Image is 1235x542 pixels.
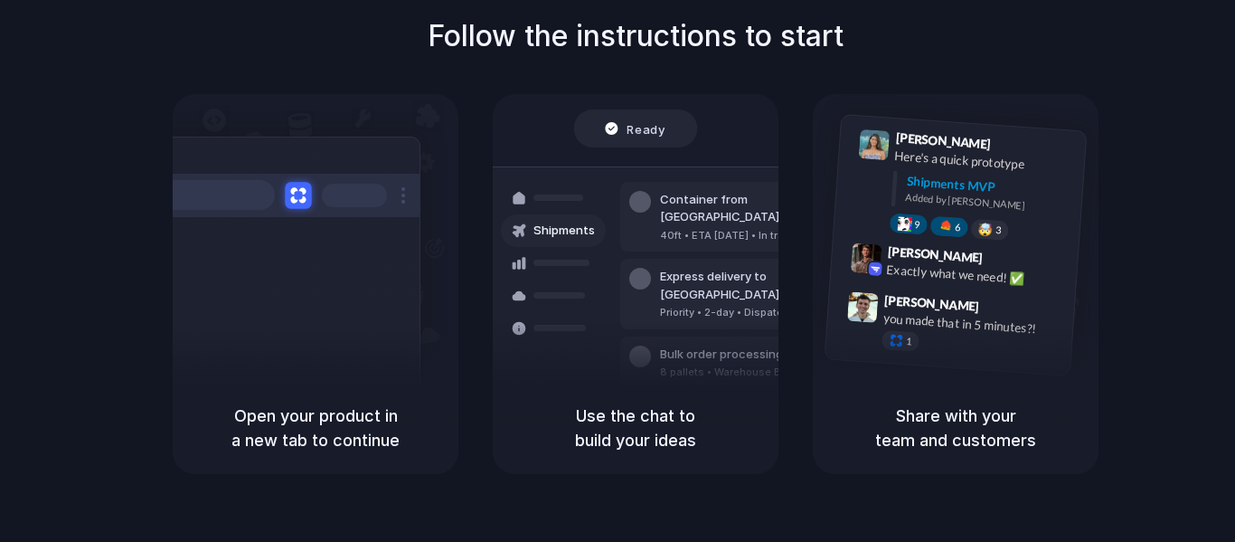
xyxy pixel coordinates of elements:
[514,404,757,452] h5: Use the chat to build your ideas
[884,290,980,316] span: [PERSON_NAME]
[895,128,991,154] span: [PERSON_NAME]
[995,224,1002,234] span: 3
[660,365,828,380] div: 8 pallets • Warehouse B • Packed
[905,189,1071,215] div: Added by [PERSON_NAME]
[660,346,828,364] div: Bulk order processing
[886,260,1067,290] div: Exactly what we need! ✅
[660,191,855,226] div: Container from [GEOGRAPHIC_DATA]
[906,171,1073,201] div: Shipments MVP
[978,223,994,236] div: 🤯
[955,222,961,232] span: 6
[660,305,855,320] div: Priority • 2-day • Dispatched
[834,404,1077,452] h5: Share with your team and customers
[882,309,1063,339] div: you made that in 5 minutes?!
[660,228,855,243] div: 40ft • ETA [DATE] • In transit
[894,146,1075,176] div: Here's a quick prototype
[627,119,665,138] span: Ready
[194,404,437,452] h5: Open your product in a new tab to continue
[996,136,1033,157] span: 9:41 AM
[428,14,844,58] h1: Follow the instructions to start
[985,299,1022,320] span: 9:47 AM
[914,219,920,229] span: 9
[660,268,855,303] div: Express delivery to [GEOGRAPHIC_DATA]
[988,250,1025,271] span: 9:42 AM
[887,241,983,267] span: [PERSON_NAME]
[906,336,912,346] span: 1
[533,222,595,240] span: Shipments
